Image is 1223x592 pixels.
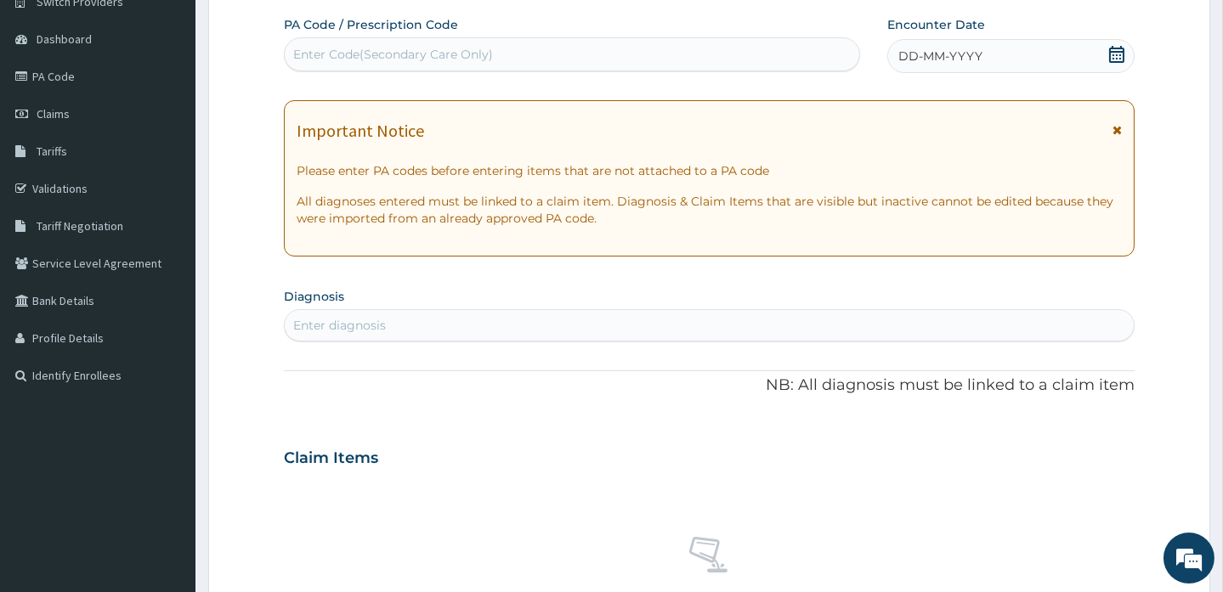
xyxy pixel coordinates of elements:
div: Chat with us now [88,95,286,117]
div: Enter diagnosis [293,317,386,334]
div: Minimize live chat window [279,8,320,49]
span: Tariffs [37,144,67,159]
h1: Important Notice [297,121,424,140]
img: d_794563401_company_1708531726252_794563401 [31,85,69,127]
p: Please enter PA codes before entering items that are not attached to a PA code [297,162,1121,179]
span: We're online! [99,183,235,355]
p: NB: All diagnosis must be linked to a claim item [284,375,1134,397]
label: Encounter Date [887,16,985,33]
textarea: Type your message and hit 'Enter' [8,403,324,463]
div: Enter Code(Secondary Care Only) [293,46,493,63]
label: Diagnosis [284,288,344,305]
span: Tariff Negotiation [37,218,123,234]
span: DD-MM-YYYY [898,48,982,65]
span: Dashboard [37,31,92,47]
span: Claims [37,106,70,121]
h3: Claim Items [284,449,378,468]
p: All diagnoses entered must be linked to a claim item. Diagnosis & Claim Items that are visible bu... [297,193,1121,227]
label: PA Code / Prescription Code [284,16,458,33]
